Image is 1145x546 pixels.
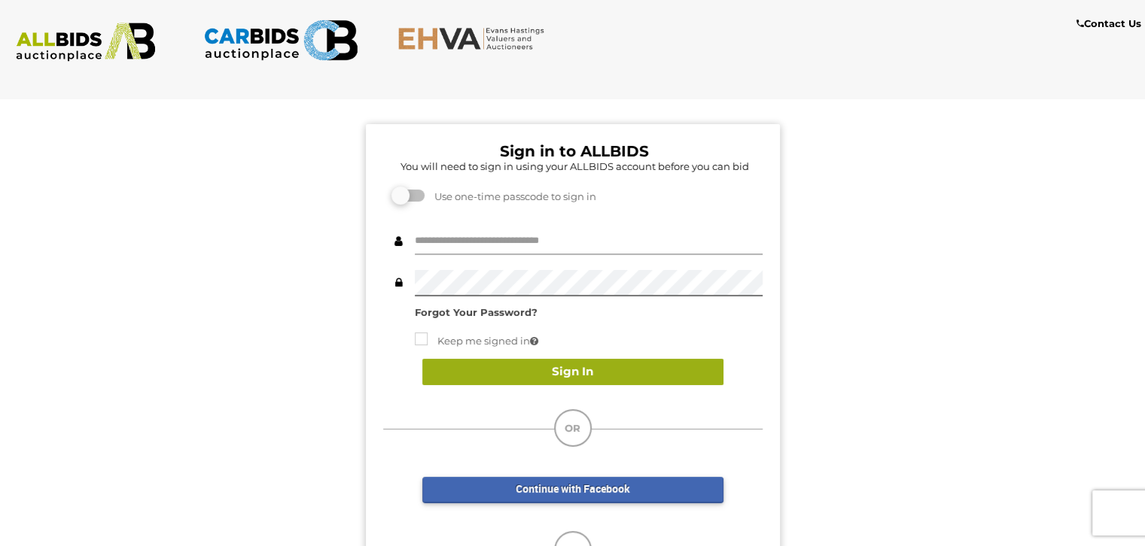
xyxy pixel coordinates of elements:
a: Forgot Your Password? [415,306,537,318]
img: ALLBIDS.com.au [8,23,163,62]
b: Sign in to ALLBIDS [500,142,649,160]
img: CARBIDS.com.au [203,15,358,65]
h5: You will need to sign in using your ALLBIDS account before you can bid [387,161,763,171]
a: Continue with Facebook [422,477,723,503]
label: Keep me signed in [415,332,538,350]
img: EHVA.com.au [397,26,553,50]
b: Contact Us [1076,17,1141,29]
span: Use one-time passcode to sign in [427,190,596,202]
div: OR [554,409,592,447]
a: Contact Us [1076,15,1145,32]
button: Sign In [422,359,723,385]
